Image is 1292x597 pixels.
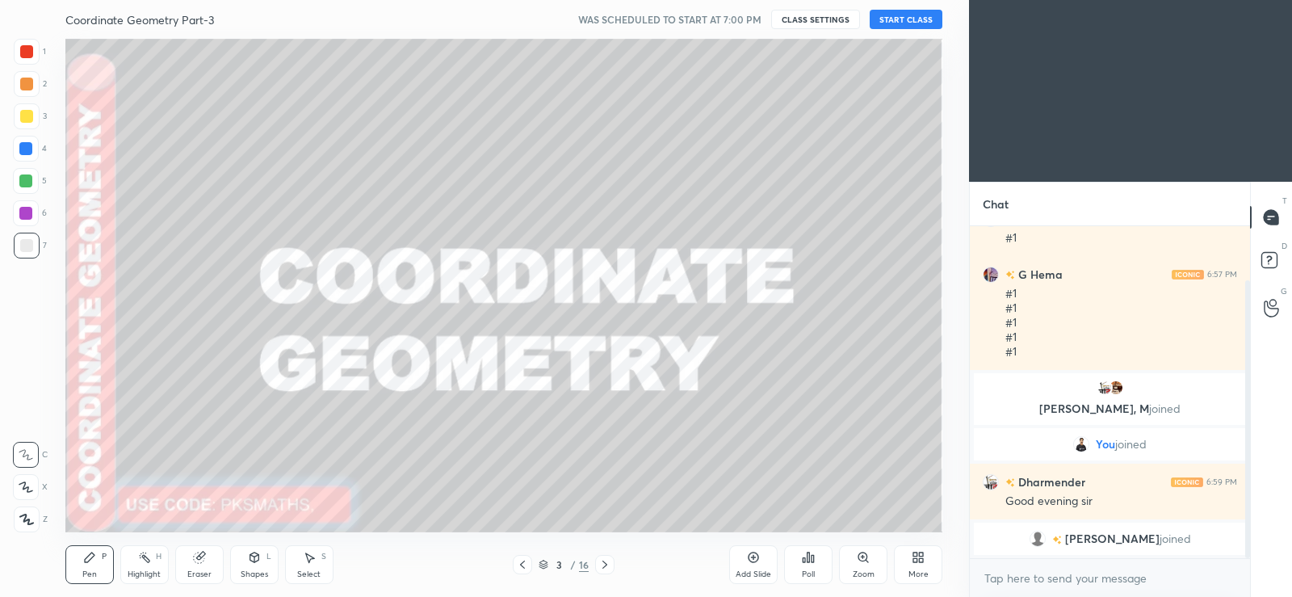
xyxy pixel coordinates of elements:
div: 6 [13,200,47,226]
p: D [1282,240,1287,252]
span: [PERSON_NAME] [1065,532,1160,545]
div: 16 [579,557,589,572]
img: no-rating-badge.077c3623.svg [1005,478,1015,487]
div: Poll [802,570,815,578]
span: joined [1160,532,1191,545]
span: You [1096,438,1115,451]
div: Zoom [853,570,875,578]
img: 144b345530af4266b4014317b2bf6637.jpg [1073,436,1089,452]
div: / [571,560,576,570]
div: More [908,570,929,578]
img: 8d85f91cdb92465a9d68222f0d9b371b.jpg [1108,380,1124,396]
div: C [13,442,48,468]
div: Add Slide [736,570,771,578]
img: no-rating-badge.077c3623.svg [1005,271,1015,280]
button: START CLASS [870,10,942,29]
div: P [102,553,107,561]
div: 6:57 PM [1207,270,1237,280]
img: bf94a5cd387d4c6195cf7b8fc3c3a74f.jpg [1097,380,1113,396]
div: 6:59 PM [1206,477,1237,487]
div: Select [297,570,321,578]
div: X [13,474,48,500]
div: 5 [13,168,47,194]
span: joined [1149,401,1181,416]
div: 1 [14,39,46,65]
div: S [321,553,326,561]
p: Chat [970,183,1021,225]
div: #1 #1 #1 #1 #1 [1005,286,1237,360]
p: T [1282,195,1287,207]
div: #1 [1005,230,1237,246]
img: default.png [1030,531,1046,547]
div: Pen [82,570,97,578]
div: 3 [552,560,568,570]
div: 2 [14,71,47,97]
div: Highlight [128,570,161,578]
img: no-rating-badge.077c3623.svg [1052,536,1062,544]
img: iconic-light.a09c19a4.png [1171,477,1203,487]
p: G [1281,285,1287,297]
p: [PERSON_NAME], M [984,402,1236,415]
span: joined [1115,438,1147,451]
h6: G Hema [1015,266,1063,283]
button: CLASS SETTINGS [771,10,860,29]
div: L [266,553,271,561]
h4: Coordinate Geometry Part-3 [65,12,214,27]
div: Shapes [241,570,268,578]
div: Eraser [187,570,212,578]
img: iconic-light.a09c19a4.png [1172,270,1204,280]
h6: Dharmender [1015,473,1085,490]
div: Z [14,507,48,532]
img: b73bd00e7eef4ad08db9e1fe45857025.jpg [983,267,999,283]
img: bf94a5cd387d4c6195cf7b8fc3c3a74f.jpg [983,474,999,490]
div: 7 [14,233,47,259]
div: H [156,553,161,561]
div: 4 [13,136,47,162]
h5: WAS SCHEDULED TO START AT 7:00 PM [578,12,761,27]
div: Good evening sir [1005,494,1237,510]
div: 3 [14,103,47,129]
div: grid [970,226,1250,558]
